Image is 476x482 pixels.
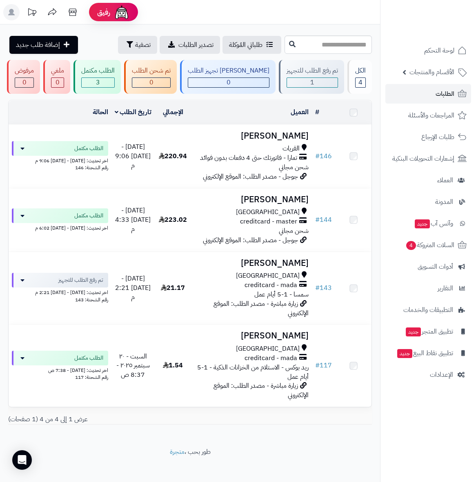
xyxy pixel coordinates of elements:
[12,365,108,374] div: اخر تحديث: [DATE] - 7:38 ص
[16,40,60,50] span: إضافة طلب جديد
[203,235,298,245] span: جوجل - مصدر الطلب: الموقع الإلكتروني
[15,78,33,87] span: 0
[194,195,309,204] h3: [PERSON_NAME]
[236,344,300,354] span: [GEOGRAPHIC_DATA]
[356,78,365,87] span: 4
[200,153,297,163] span: تمارا - فاتورتك حتى 4 دفعات بدون فوائد
[113,4,130,20] img: ai-face.png
[188,78,269,87] span: 0
[115,206,151,234] span: [DATE] - [DATE] 4:33 م
[315,360,320,370] span: #
[214,381,309,400] span: زيارة مباشرة - مصدر الطلب: الموقع الإلكتروني
[194,331,309,340] h3: [PERSON_NAME]
[424,45,454,56] span: لوحة التحكم
[132,78,170,87] div: 0
[178,60,277,94] a: [PERSON_NAME] تجهيز الطلب 0
[287,78,338,87] div: 1
[355,66,366,75] div: الكل
[279,226,309,236] span: شحن مجاني
[203,172,298,181] span: جوجل - مصدر الطلب: الموقع الإلكتروني
[315,283,332,293] a: #143
[385,279,471,298] a: التقارير
[15,66,34,75] div: مرفوض
[385,127,471,147] a: طلبات الإرجاع
[115,142,151,170] span: [DATE] - [DATE] 9:06 م
[438,283,453,294] span: التقارير
[170,447,185,457] a: متجرة
[22,4,42,22] a: تحديثات المنصة
[385,214,471,233] a: وآتس آبجديد
[163,107,183,117] a: الإجمالي
[159,215,187,225] span: 223.02
[122,60,178,94] a: تم شحن الطلب 0
[282,144,300,153] span: القريات
[385,192,471,212] a: المدونة
[418,261,453,272] span: أدوات التسويق
[396,347,453,359] span: تطبيق نقاط البيع
[430,369,453,380] span: الإعدادات
[115,274,151,302] span: [DATE] - [DATE] 2:21 م
[385,149,471,168] a: إشعارات التحويلات البنكية
[315,151,320,161] span: #
[315,360,332,370] a: #117
[435,196,453,208] span: المدونة
[406,327,421,336] span: جديد
[385,365,471,385] a: الإعدادات
[385,322,471,341] a: تطبيق المتجرجديد
[385,106,471,125] a: المراجعات والأسئلة
[116,352,150,380] span: السبت - ٢٠ سبتمبر ٢٠٢٥ - 8:37 ص
[5,60,42,94] a: مرفوض 0
[385,300,471,320] a: التطبيقات والخدمات
[287,66,338,75] div: تم رفع الطلب للتجهيز
[240,217,297,226] span: creditcard - master
[405,326,453,337] span: تطبيق المتجر
[163,360,183,370] span: 1.54
[135,40,151,50] span: تصفية
[160,36,220,54] a: تصدير الطلبات
[315,215,332,225] a: #144
[397,349,412,358] span: جديد
[436,88,454,99] span: الطلبات
[385,343,471,363] a: تطبيق نقاط البيعجديد
[51,66,64,75] div: ملغي
[315,215,320,225] span: #
[392,153,454,164] span: إشعارات التحويلات البنكية
[406,241,416,250] span: 4
[421,131,454,143] span: طلبات الإرجاع
[315,107,319,117] a: #
[194,131,309,141] h3: [PERSON_NAME]
[115,107,152,117] a: تاريخ الطلب
[74,354,103,362] span: الطلب مكتمل
[132,66,171,75] div: تم شحن الطلب
[385,84,471,104] a: الطلبات
[194,259,309,268] h3: [PERSON_NAME]
[58,276,103,284] span: تم رفع الطلب للتجهيز
[315,283,320,293] span: #
[75,164,108,171] span: رقم الشحنة: 146
[72,60,122,94] a: الطلب مكتمل 3
[279,162,309,172] span: شحن مجاني
[93,107,108,117] a: الحالة
[9,36,78,54] a: إضافة طلب جديد
[291,107,309,117] a: العميل
[82,78,114,87] span: 3
[2,415,378,424] div: عرض 1 إلى 4 من 4 (1 صفحات)
[405,239,454,251] span: السلات المتروكة
[178,40,214,50] span: تصدير الطلبات
[385,235,471,255] a: السلات المتروكة4
[408,110,454,121] span: المراجعات والأسئلة
[161,283,185,293] span: 21.17
[42,60,72,94] a: ملغي 0
[346,60,374,94] a: الكل4
[409,66,454,78] span: الأقسام والمنتجات
[315,151,332,161] a: #146
[254,290,309,299] span: سمسا - 1-5 أيام عمل
[75,296,108,303] span: رقم الشحنة: 143
[385,257,471,276] a: أدوات التسويق
[75,374,108,381] span: رقم الشحنة: 117
[51,78,64,87] div: 0
[74,212,103,220] span: الطلب مكتمل
[197,363,309,382] span: ريد بوكس - الاستلام من الخزانات الذكية - 1-5 أيام عمل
